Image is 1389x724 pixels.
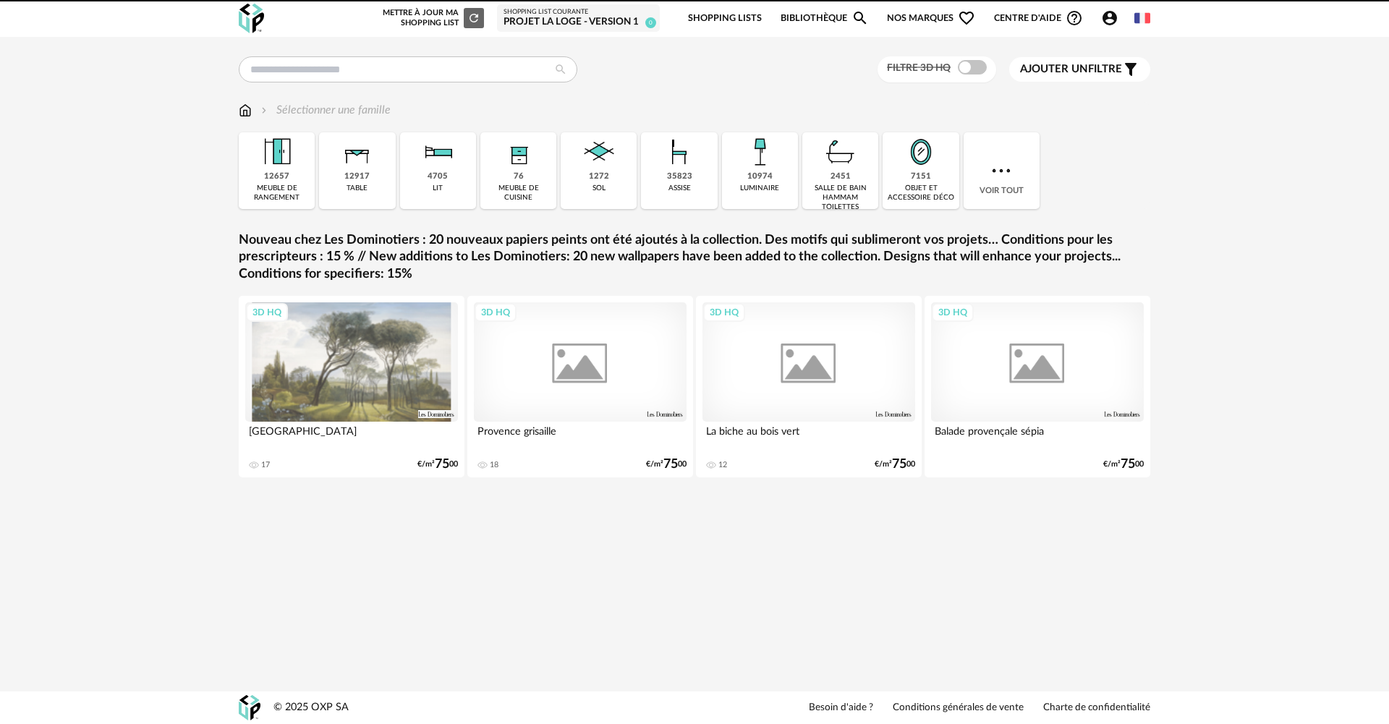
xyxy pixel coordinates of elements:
[1134,10,1150,26] img: fr
[931,422,1144,451] div: Balade provençale sépia
[887,1,975,35] span: Nos marques
[1103,459,1144,469] div: €/m² 00
[646,459,687,469] div: €/m² 00
[892,459,906,469] span: 75
[809,702,873,715] a: Besoin d'aide ?
[925,296,1150,477] a: 3D HQ Balade provençale sépia €/m²7500
[239,296,464,477] a: 3D HQ [GEOGRAPHIC_DATA] 17 €/m²7500
[696,296,922,477] a: 3D HQ La biche au bois vert 12 €/m²7500
[875,459,915,469] div: €/m² 00
[514,171,524,182] div: 76
[246,303,288,322] div: 3D HQ
[273,701,349,715] div: © 2025 OXP SA
[851,9,869,27] span: Magnify icon
[490,460,498,470] div: 18
[589,171,609,182] div: 1272
[901,132,940,171] img: Miroir.png
[1020,62,1122,77] span: filtre
[911,171,931,182] div: 7151
[417,459,458,469] div: €/m² 00
[645,17,656,28] span: 0
[668,184,691,193] div: assise
[258,132,297,171] img: Meuble%20de%20rangement.png
[660,132,699,171] img: Assise.png
[344,171,370,182] div: 12917
[994,9,1083,27] span: Centre d'aideHelp Circle Outline icon
[504,8,653,29] a: Shopping List courante Projet La Loge - Version 1 0
[467,14,480,22] span: Refresh icon
[893,702,1024,715] a: Conditions générales de vente
[499,132,538,171] img: Rangement.png
[475,303,517,322] div: 3D HQ
[258,102,391,119] div: Sélectionner une famille
[261,460,270,470] div: 17
[239,4,264,33] img: OXP
[667,171,692,182] div: 35823
[988,158,1014,184] img: more.7b13dc1.svg
[887,63,951,73] span: Filtre 3D HQ
[433,184,443,193] div: lit
[807,184,874,212] div: salle de bain hammam toilettes
[831,171,851,182] div: 2451
[467,296,693,477] a: 3D HQ Provence grisaille 18 €/m²7500
[958,9,975,27] span: Heart Outline icon
[740,132,779,171] img: Luminaire.png
[1101,9,1125,27] span: Account Circle icon
[1020,64,1088,74] span: Ajouter un
[821,132,860,171] img: Salle%20de%20bain.png
[1121,459,1135,469] span: 75
[504,8,653,17] div: Shopping List courante
[243,184,310,203] div: meuble de rangement
[781,1,869,35] a: BibliothèqueMagnify icon
[1066,9,1083,27] span: Help Circle Outline icon
[245,422,458,451] div: [GEOGRAPHIC_DATA]
[702,422,915,451] div: La biche au bois vert
[504,16,653,29] div: Projet La Loge - Version 1
[418,132,457,171] img: Literie.png
[474,422,687,451] div: Provence grisaille
[435,459,449,469] span: 75
[264,171,289,182] div: 12657
[239,695,260,720] img: OXP
[703,303,745,322] div: 3D HQ
[579,132,619,171] img: Sol.png
[688,1,762,35] a: Shopping Lists
[347,184,368,193] div: table
[740,184,779,193] div: luminaire
[964,132,1040,209] div: Voir tout
[380,8,484,28] div: Mettre à jour ma Shopping List
[663,459,678,469] span: 75
[932,303,974,322] div: 3D HQ
[239,102,252,119] img: svg+xml;base64,PHN2ZyB3aWR0aD0iMTYiIGhlaWdodD0iMTciIHZpZXdCb3g9IjAgMCAxNiAxNyIgZmlsbD0ibm9uZSIgeG...
[338,132,377,171] img: Table.png
[428,171,448,182] div: 4705
[485,184,552,203] div: meuble de cuisine
[258,102,270,119] img: svg+xml;base64,PHN2ZyB3aWR0aD0iMTYiIGhlaWdodD0iMTYiIHZpZXdCb3g9IjAgMCAxNiAxNiIgZmlsbD0ibm9uZSIgeG...
[1043,702,1150,715] a: Charte de confidentialité
[718,460,727,470] div: 12
[1009,57,1150,82] button: Ajouter unfiltre Filter icon
[887,184,954,203] div: objet et accessoire déco
[1122,61,1139,78] span: Filter icon
[239,232,1150,283] a: Nouveau chez Les Dominotiers : 20 nouveaux papiers peints ont été ajoutés à la collection. Des mo...
[1101,9,1118,27] span: Account Circle icon
[592,184,606,193] div: sol
[747,171,773,182] div: 10974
